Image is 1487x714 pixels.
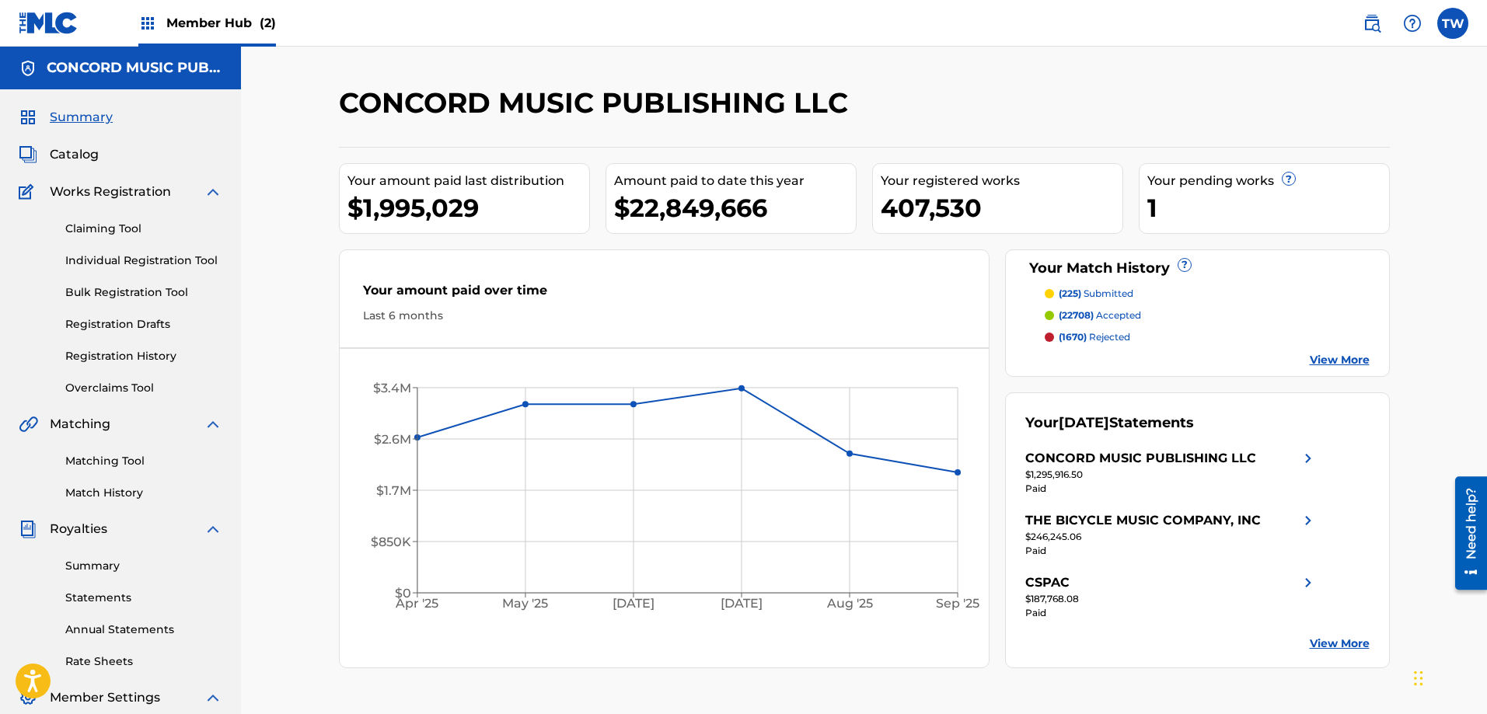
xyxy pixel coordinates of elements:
[65,348,222,364] a: Registration History
[1059,287,1133,301] p: submitted
[826,597,873,611] tspan: Aug '25
[65,284,222,301] a: Bulk Registration Tool
[1025,449,1256,468] div: CONCORD MUSIC PUBLISHING LLC
[1045,287,1370,301] a: (225) submitted
[1310,636,1370,652] a: View More
[1059,331,1087,343] span: (1670)
[65,653,222,670] a: Rate Sheets
[1045,308,1370,322] a: (22708) accepted
[1403,14,1422,33] img: help
[1025,573,1070,592] div: CSPAC
[614,190,856,225] div: $22,849,666
[65,590,222,606] a: Statements
[1025,544,1318,558] div: Paid
[1045,330,1370,344] a: (1670) rejected
[936,597,979,611] tspan: Sep '25
[376,483,411,498] tspan: $1.7M
[1025,258,1370,279] div: Your Match History
[1059,414,1109,431] span: [DATE]
[1025,468,1318,482] div: $1,295,916.50
[65,558,222,574] a: Summary
[1147,172,1389,190] div: Your pending works
[1310,352,1370,368] a: View More
[65,485,222,501] a: Match History
[339,85,856,120] h2: CONCORD MUSIC PUBLISHING LLC
[1299,573,1318,592] img: right chevron icon
[374,432,411,447] tspan: $2.6M
[347,190,589,225] div: $1,995,029
[1356,8,1388,39] a: Public Search
[347,172,589,190] div: Your amount paid last distribution
[395,597,438,611] tspan: Apr '25
[204,520,222,538] img: expand
[1025,606,1318,620] div: Paid
[1409,639,1487,714] iframe: Chat Widget
[614,172,856,190] div: Amount paid to date this year
[1397,8,1428,39] div: Help
[1299,449,1318,468] img: right chevron icon
[65,622,222,638] a: Annual Statements
[204,415,222,434] img: expand
[721,597,763,611] tspan: [DATE]
[50,415,110,434] span: Matching
[65,453,222,469] a: Matching Tool
[1437,8,1468,39] div: User Menu
[65,380,222,396] a: Overclaims Tool
[1025,413,1194,434] div: Your Statements
[1414,655,1423,702] div: Drag
[1299,511,1318,530] img: right chevron icon
[1025,511,1318,558] a: THE BICYCLE MUSIC COMPANY, INCright chevron icon$246,245.06Paid
[1025,592,1318,606] div: $187,768.08
[1025,573,1318,620] a: CSPACright chevron icon$187,768.08Paid
[373,381,411,395] tspan: $3.4M
[881,172,1122,190] div: Your registered works
[1025,449,1318,496] a: CONCORD MUSIC PUBLISHING LLCright chevron icon$1,295,916.50Paid
[613,597,654,611] tspan: [DATE]
[50,688,160,707] span: Member Settings
[1059,308,1141,322] p: accepted
[1025,511,1261,530] div: THE BICYCLE MUSIC COMPANY, INC
[1059,330,1130,344] p: rejected
[395,586,411,601] tspan: $0
[1283,172,1295,185] span: ?
[19,415,38,434] img: Matching
[65,253,222,269] a: Individual Registration Tool
[1147,190,1389,225] div: 1
[19,688,37,707] img: Member Settings
[1059,287,1081,299] span: (225)
[371,535,411,549] tspan: $850K
[363,281,966,308] div: Your amount paid over time
[1025,530,1318,544] div: $246,245.06
[1059,309,1094,321] span: (22708)
[363,308,966,324] div: Last 6 months
[1363,14,1381,33] img: search
[19,520,37,538] img: Royalties
[50,520,107,538] span: Royalties
[1025,482,1318,496] div: Paid
[65,316,222,333] a: Registration Drafts
[881,190,1122,225] div: 407,530
[502,597,548,611] tspan: May '25
[1443,471,1487,596] iframe: Resource Center
[204,688,222,707] img: expand
[1178,259,1191,271] span: ?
